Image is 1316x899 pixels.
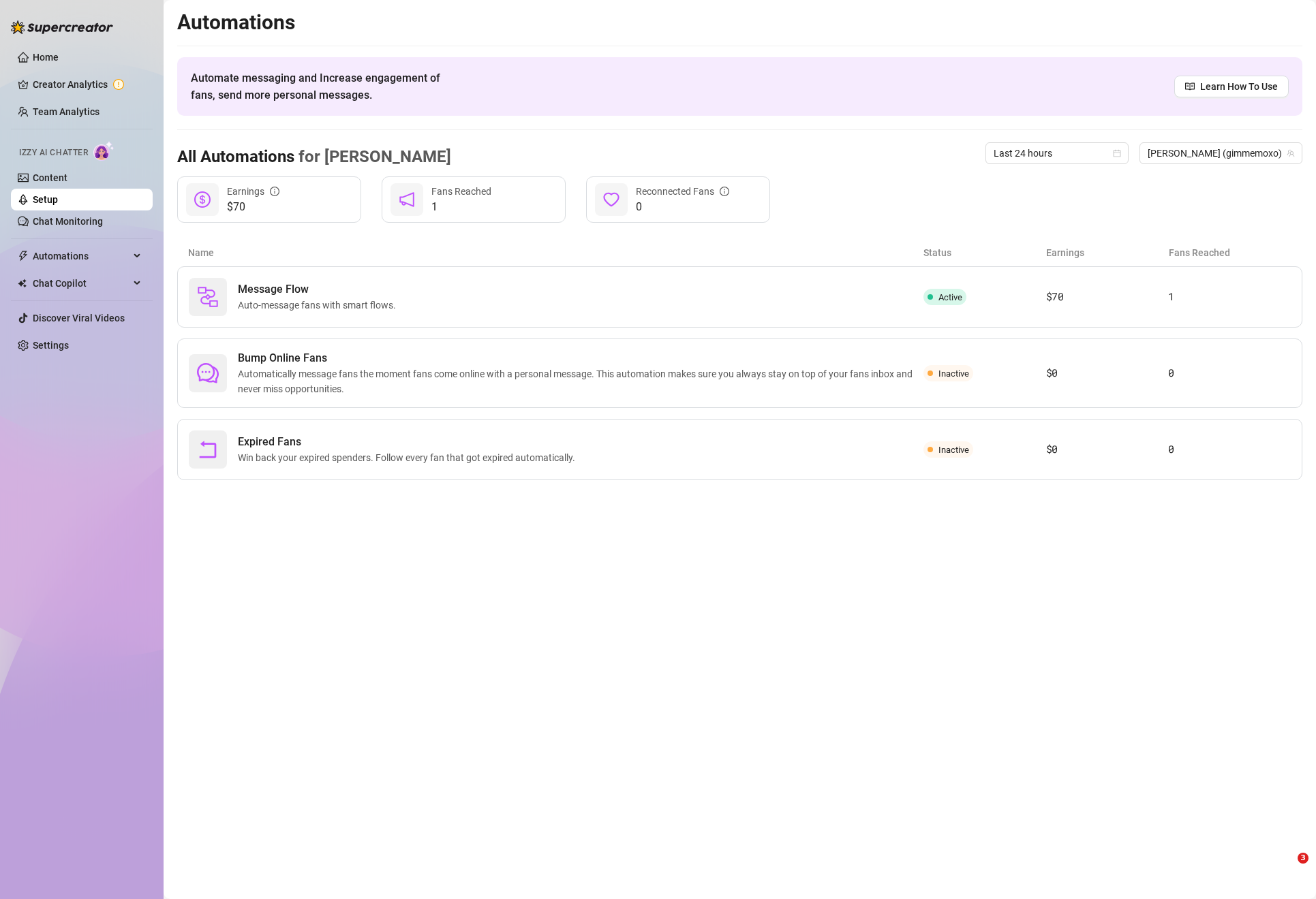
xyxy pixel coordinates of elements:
a: Discover Viral Videos [33,313,125,324]
article: 0 [1168,365,1291,381]
h2: Automations [177,10,1302,35]
span: team [1287,149,1295,157]
article: 0 [1168,441,1291,458]
span: 1 [431,199,491,215]
span: Automations [33,245,129,267]
img: svg%3e [197,286,219,308]
span: Auto-message fans with smart flows. [238,298,401,313]
span: Chat Copilot [33,272,129,294]
a: Creator Analytics exclamation-circle [33,74,142,95]
span: read [1185,82,1195,91]
span: comment [197,362,219,384]
span: Active [938,292,962,302]
span: rollback [197,439,219,460]
article: $70 [1046,289,1169,305]
a: Learn How To Use [1174,76,1289,97]
span: Win back your expired spenders. Follow every fan that got expired automatically. [238,450,581,465]
span: Fans Reached [431,186,491,197]
span: Automatically message fans the moment fans come online with a personal message. This automation m... [238,366,923,396]
article: Earnings [1046,245,1169,260]
a: Settings [33,340,69,351]
span: for [PERSON_NAME] [294,147,451,166]
span: Izzy AI Chatter [19,146,88,159]
a: Team Analytics [33,106,100,117]
article: Status [923,245,1046,260]
span: Inactive [938,368,969,379]
iframe: Intercom live chat [1270,853,1302,885]
span: Anthia (gimmemoxo) [1148,143,1294,163]
span: Inactive [938,445,969,455]
span: info-circle [720,187,729,196]
a: Home [33,52,59,63]
article: 1 [1168,289,1291,305]
img: Chat Copilot [18,279,27,288]
img: logo-BBDzfeDw.svg [11,20,113,34]
span: dollar [194,191,211,208]
span: 0 [636,199,729,215]
article: $0 [1046,365,1169,381]
a: Chat Monitoring [33,216,103,227]
span: calendar [1113,149,1121,157]
span: Last 24 hours [994,143,1120,163]
article: Name [188,245,923,260]
span: Message Flow [238,281,401,298]
span: thunderbolt [18,251,29,262]
span: Automate messaging and Increase engagement of fans, send more personal messages. [191,69,453,104]
span: notification [399,191,415,208]
a: Content [33,172,67,183]
article: $0 [1046,441,1169,458]
img: AI Chatter [93,141,114,161]
span: Bump Online Fans [238,350,923,366]
span: Expired Fans [238,434,581,450]
div: Reconnected Fans [636,184,729,199]
a: Setup [33,194,58,205]
span: $70 [227,199,279,215]
h3: All Automations [177,146,451,168]
span: heart [603,191,619,208]
span: info-circle [270,187,279,196]
span: Learn How To Use [1200,79,1278,94]
span: 3 [1298,853,1309,864]
div: Earnings [227,184,279,199]
article: Fans Reached [1169,245,1291,260]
